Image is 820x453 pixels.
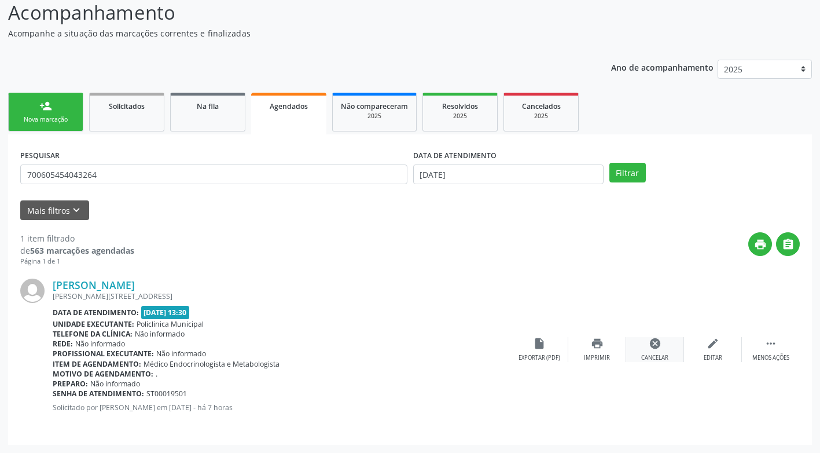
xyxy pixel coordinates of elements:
button:  [776,232,800,256]
b: Unidade executante: [53,319,134,329]
b: Rede: [53,339,73,349]
button: print [748,232,772,256]
b: Data de atendimento: [53,308,139,317]
div: Exportar (PDF) [519,354,560,362]
span: ST00019501 [146,389,187,399]
div: Cancelar [641,354,668,362]
b: Item de agendamento: [53,359,141,369]
span: [DATE] 13:30 [141,306,190,319]
input: Selecione um intervalo [413,165,604,184]
i: print [754,238,767,251]
div: Página 1 de 1 [20,257,134,266]
div: de [20,244,134,257]
span: Não informado [75,339,125,349]
i: insert_drive_file [533,337,546,350]
button: Mais filtroskeyboard_arrow_down [20,200,89,221]
p: Solicitado por [PERSON_NAME] em [DATE] - há 7 horas [53,403,510,412]
span: Médico Endocrinologista e Metabologista [144,359,280,369]
div: Nova marcação [17,115,75,124]
span: . [156,369,157,379]
b: Preparo: [53,379,88,389]
label: PESQUISAR [20,147,60,165]
button: Filtrar [609,163,646,182]
i: edit [707,337,719,350]
b: Senha de atendimento: [53,389,144,399]
b: Motivo de agendamento: [53,369,153,379]
span: Agendados [270,101,308,111]
i: keyboard_arrow_down [70,204,83,217]
i:  [764,337,777,350]
span: Resolvidos [442,101,478,111]
i: cancel [649,337,661,350]
div: [PERSON_NAME][STREET_ADDRESS] [53,291,510,301]
p: Ano de acompanhamento [611,60,714,74]
span: Não compareceram [341,101,408,111]
span: Na fila [197,101,219,111]
i: print [591,337,604,350]
p: Acompanhe a situação das marcações correntes e finalizadas [8,27,571,39]
div: Menos ações [752,354,789,362]
span: Não informado [90,379,140,389]
strong: 563 marcações agendadas [30,245,134,256]
img: img [20,279,45,303]
span: Policlinica Municipal [137,319,204,329]
label: DATA DE ATENDIMENTO [413,147,497,165]
div: person_add [39,100,52,112]
b: Profissional executante: [53,349,154,359]
b: Telefone da clínica: [53,329,133,339]
div: 2025 [341,112,408,120]
div: 2025 [512,112,570,120]
input: Nome, CNS [20,165,407,184]
div: 2025 [431,112,489,120]
span: Não informado [135,329,185,339]
i:  [782,238,795,251]
div: 1 item filtrado [20,232,134,244]
span: Cancelados [522,101,561,111]
span: Solicitados [109,101,145,111]
div: Editar [704,354,722,362]
span: Não informado [156,349,206,359]
a: [PERSON_NAME] [53,279,135,291]
div: Imprimir [584,354,610,362]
